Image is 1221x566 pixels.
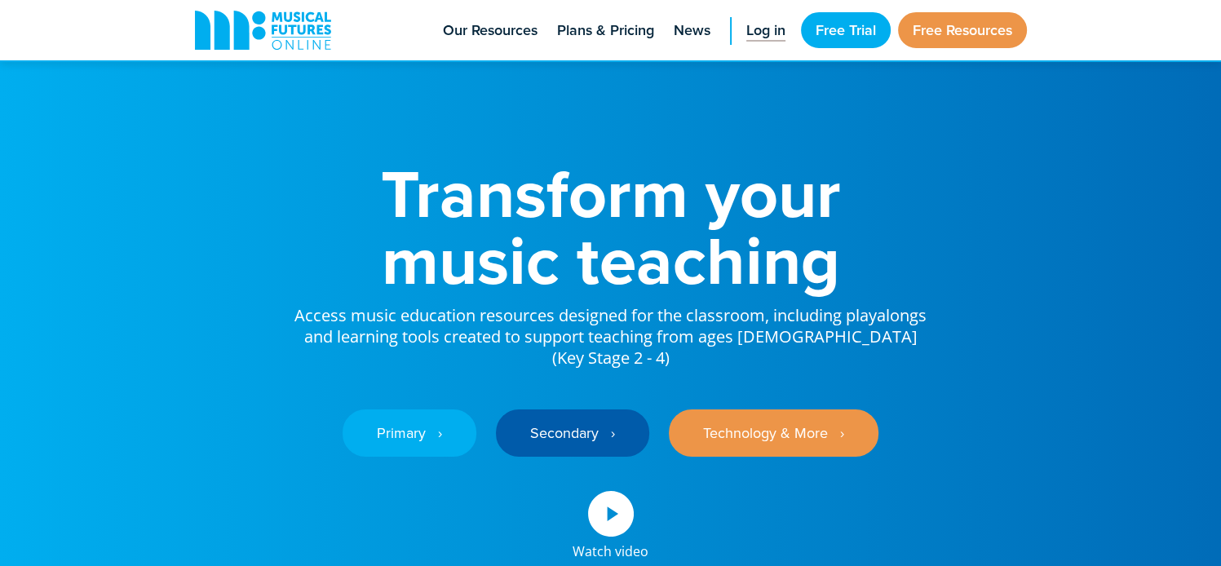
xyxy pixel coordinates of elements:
a: Free Trial [801,12,891,48]
span: Log in [746,20,785,42]
a: Technology & More ‎‏‏‎ ‎ › [669,409,878,457]
a: Secondary ‎‏‏‎ ‎ › [496,409,649,457]
p: Access music education resources designed for the classroom, including playalongs and learning to... [293,294,929,369]
span: Plans & Pricing [557,20,654,42]
h1: Transform your music teaching [293,160,929,294]
a: Free Resources [898,12,1027,48]
span: News [674,20,710,42]
a: Primary ‎‏‏‎ ‎ › [343,409,476,457]
div: Watch video [573,537,648,558]
span: Our Resources [443,20,538,42]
